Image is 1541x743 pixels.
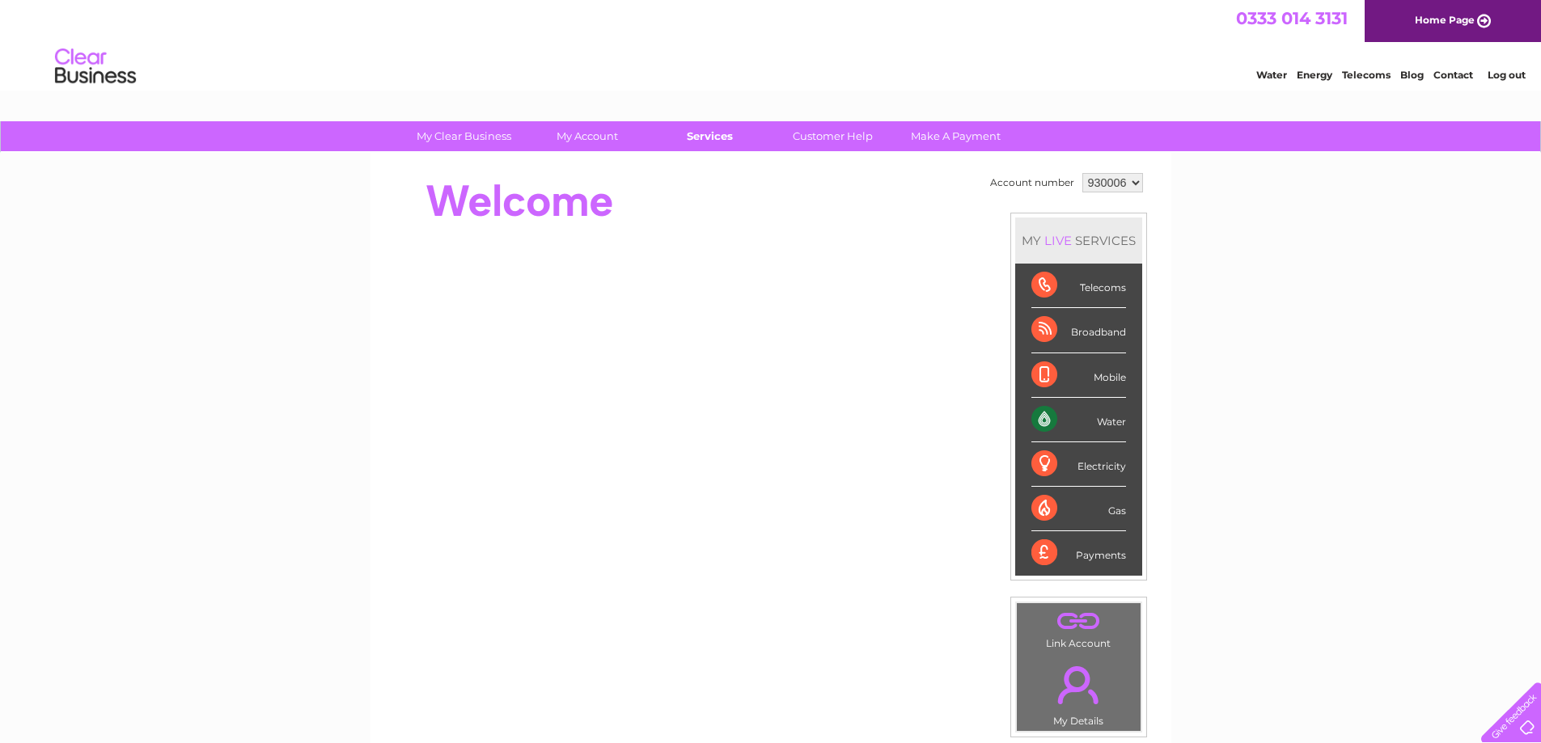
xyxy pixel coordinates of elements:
[1433,69,1473,81] a: Contact
[1021,656,1137,713] a: .
[1342,69,1391,81] a: Telecoms
[1041,233,1075,248] div: LIVE
[520,121,654,151] a: My Account
[1015,217,1142,264] div: MY SERVICES
[1016,652,1141,732] td: My Details
[1400,69,1424,81] a: Blog
[1031,308,1126,353] div: Broadband
[1031,398,1126,442] div: Water
[1021,607,1137,635] a: .
[1031,531,1126,575] div: Payments
[1016,602,1141,653] td: Link Account
[1236,8,1348,28] a: 0333 014 3131
[389,9,1154,78] div: Clear Business is a trading name of Verastar Limited (registered in [GEOGRAPHIC_DATA] No. 3667643...
[1031,487,1126,531] div: Gas
[1031,353,1126,398] div: Mobile
[1488,69,1526,81] a: Log out
[397,121,531,151] a: My Clear Business
[986,169,1078,196] td: Account number
[1031,264,1126,308] div: Telecoms
[889,121,1022,151] a: Make A Payment
[1297,69,1332,81] a: Energy
[1031,442,1126,487] div: Electricity
[643,121,777,151] a: Services
[766,121,900,151] a: Customer Help
[54,42,137,91] img: logo.png
[1256,69,1287,81] a: Water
